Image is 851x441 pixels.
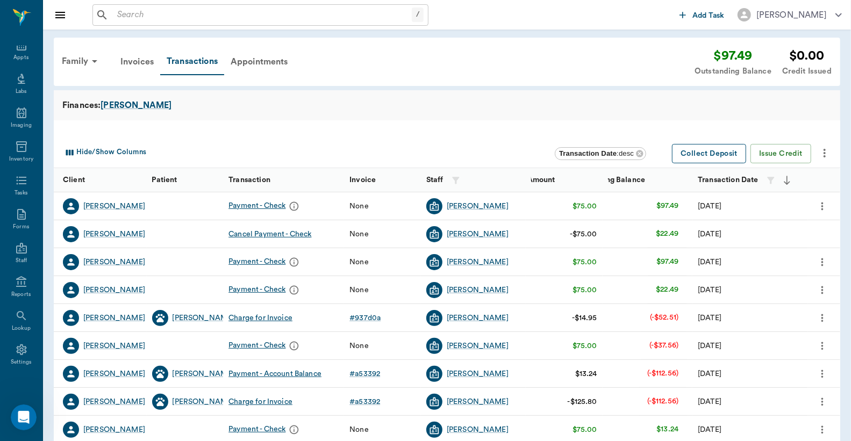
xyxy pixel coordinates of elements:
[698,396,721,407] div: 07/10/25
[173,368,234,379] a: [PERSON_NAME]
[782,46,832,66] div: $0.00
[695,66,771,77] div: Outstanding Balance
[639,387,688,416] td: (-$112.56)
[698,201,721,212] div: 09/09/25
[698,341,721,351] div: 07/11/25
[814,365,831,383] button: more
[101,99,171,112] div: [PERSON_NAME]
[228,396,292,407] div: Charge for Invoice
[570,229,597,240] div: -$75.00
[286,282,302,298] button: message
[11,404,37,430] iframe: Intercom live chat
[559,149,617,157] b: Transaction Date
[11,121,32,129] div: Imaging
[527,176,555,184] strong: Amount
[15,189,28,197] div: Tasks
[447,368,509,379] a: [PERSON_NAME]
[698,229,721,240] div: 08/08/25
[555,147,646,160] div: Transaction Date:desc
[698,424,721,435] div: 06/09/25
[672,144,746,164] button: Collect Deposit
[814,253,831,271] button: more
[814,421,831,439] button: more
[675,5,729,25] button: Add Task
[49,4,71,26] button: Close drawer
[173,396,234,407] a: [PERSON_NAME]
[447,285,509,295] a: [PERSON_NAME]
[695,46,771,66] div: $97.49
[782,66,832,77] div: Credit Issued
[573,341,597,351] div: $75.00
[698,176,758,184] strong: Transaction Date
[83,257,145,268] a: [PERSON_NAME]
[447,257,509,268] a: [PERSON_NAME]
[83,396,145,407] a: [PERSON_NAME]
[228,176,270,184] strong: Transaction
[750,144,811,164] button: Issue Credit
[83,285,145,295] a: [PERSON_NAME]
[349,313,385,323] a: #937d0a
[83,201,145,212] div: [PERSON_NAME]
[83,341,145,351] div: [PERSON_NAME]
[816,144,834,162] button: more
[83,424,145,435] a: [PERSON_NAME]
[61,144,149,161] button: Select columns
[447,424,509,435] a: [PERSON_NAME]
[756,9,827,21] div: [PERSON_NAME]
[83,229,145,240] div: [PERSON_NAME]
[83,313,145,323] a: [PERSON_NAME]
[349,285,369,295] div: None
[573,424,597,435] div: $75.00
[814,337,831,355] button: more
[13,54,28,62] div: Appts
[570,176,645,184] strong: Outstanding Balance
[349,229,369,240] div: None
[447,396,509,407] a: [PERSON_NAME]
[83,368,145,379] a: [PERSON_NAME]
[573,285,597,295] div: $75.00
[286,338,302,354] button: message
[160,48,224,75] a: Transactions
[698,257,721,268] div: 08/08/25
[11,291,31,299] div: Reports
[224,49,295,75] div: Appointments
[814,197,831,215] button: more
[12,324,31,332] div: Lookup
[573,257,597,268] div: $75.00
[114,49,160,75] div: Invoices
[173,313,234,323] a: [PERSON_NAME]
[286,254,302,270] button: message
[698,368,721,379] div: 07/10/25
[447,341,509,351] a: [PERSON_NAME]
[647,220,687,248] td: $22.49
[641,303,687,332] td: (-$52.51)
[447,313,509,323] a: [PERSON_NAME]
[228,198,302,214] div: Payment - Check
[13,223,29,231] div: Forms
[11,358,32,366] div: Settings
[349,368,384,379] a: #a53392
[447,229,509,240] a: [PERSON_NAME]
[286,422,302,438] button: message
[228,313,292,323] div: Charge for Invoice
[573,201,597,212] div: $75.00
[228,422,302,438] div: Payment - Check
[447,201,509,212] a: [PERSON_NAME]
[55,48,108,74] div: Family
[349,341,369,351] div: None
